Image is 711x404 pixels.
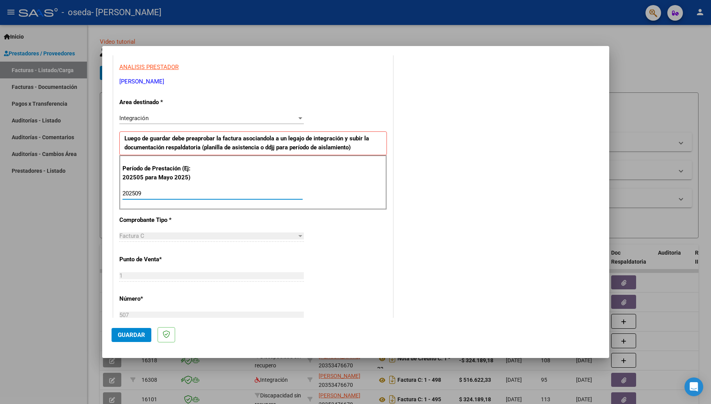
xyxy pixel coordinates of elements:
[684,377,703,396] div: Open Intercom Messenger
[119,64,179,71] span: ANALISIS PRESTADOR
[119,294,200,303] p: Número
[119,77,387,86] p: [PERSON_NAME]
[119,255,200,264] p: Punto de Venta
[119,232,144,239] span: Factura C
[119,115,149,122] span: Integración
[124,135,369,151] strong: Luego de guardar debe preaprobar la factura asociandola a un legajo de integración y subir la doc...
[122,164,201,182] p: Período de Prestación (Ej: 202505 para Mayo 2025)
[118,331,145,338] span: Guardar
[112,328,151,342] button: Guardar
[119,98,200,107] p: Area destinado *
[119,216,200,225] p: Comprobante Tipo *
